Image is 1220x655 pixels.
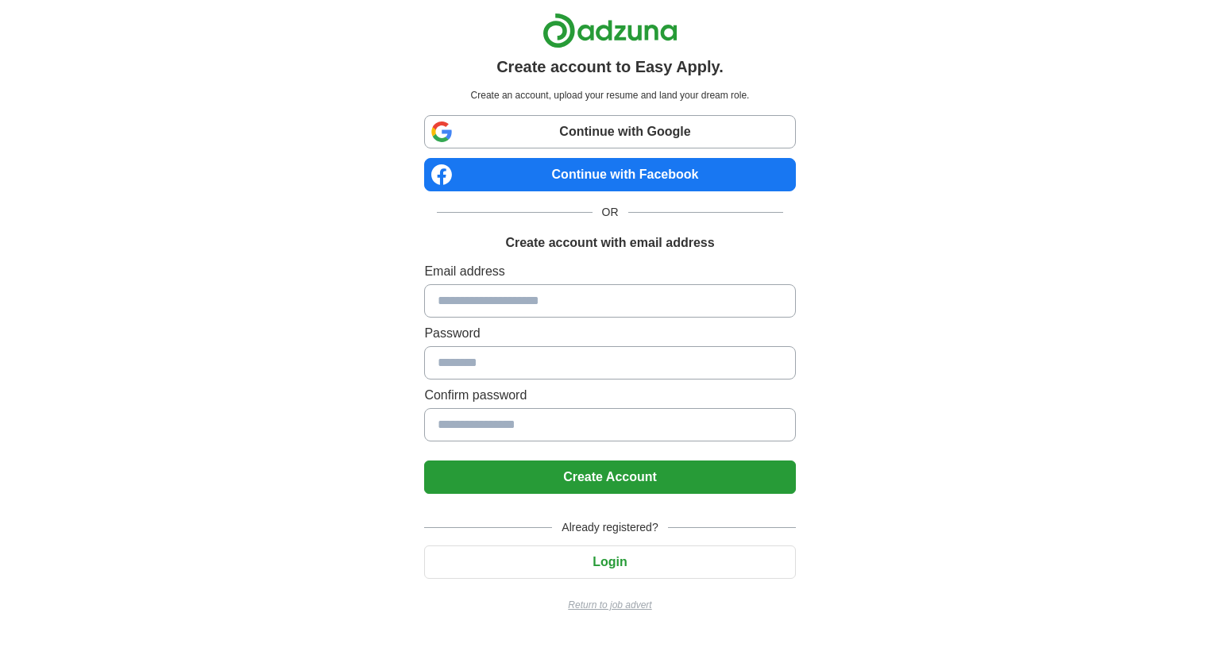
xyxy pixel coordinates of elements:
label: Password [424,324,795,343]
img: Adzuna logo [542,13,678,48]
h1: Create account with email address [505,233,714,252]
button: Create Account [424,460,795,494]
p: Create an account, upload your resume and land your dream role. [427,88,792,102]
a: Continue with Google [424,115,795,148]
a: Continue with Facebook [424,158,795,191]
a: Return to job advert [424,598,795,612]
button: Login [424,545,795,579]
span: OR [593,204,628,221]
span: Already registered? [552,519,667,536]
label: Confirm password [424,386,795,405]
h1: Create account to Easy Apply. [496,55,724,79]
a: Login [424,555,795,568]
label: Email address [424,262,795,281]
